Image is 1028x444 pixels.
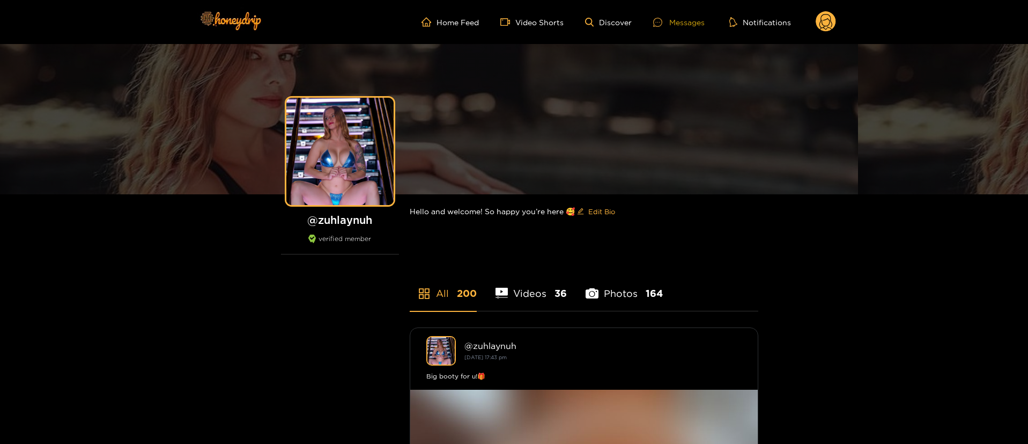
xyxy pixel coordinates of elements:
a: Home Feed [421,17,479,27]
li: All [410,263,477,311]
div: Hello and welcome! So happy you’re here 🥰 [410,194,758,229]
button: editEdit Bio [575,203,617,220]
span: 164 [646,287,663,300]
div: @ zuhlaynuh [464,341,742,351]
small: [DATE] 17:43 pm [464,354,507,360]
button: Notifications [726,17,794,27]
div: Big booty for u!🎁 [426,371,742,382]
span: edit [577,208,584,216]
span: appstore [418,287,431,300]
div: verified member [281,235,399,254]
span: Edit Bio [588,206,615,217]
li: Videos [495,263,567,311]
div: Messages [653,16,705,28]
span: video-camera [500,17,515,27]
h1: @ zuhlaynuh [281,213,399,227]
a: Video Shorts [500,17,564,27]
span: 36 [554,287,567,300]
span: 200 [457,287,477,300]
span: home [421,17,437,27]
img: zuhlaynuh [426,336,456,366]
li: Photos [586,263,663,311]
a: Discover [585,18,632,27]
